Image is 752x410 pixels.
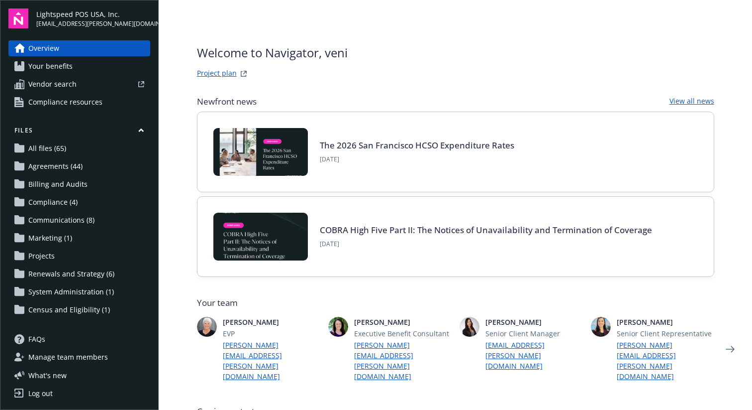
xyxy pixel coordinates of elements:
[8,230,150,246] a: Marketing (1)
[213,213,308,261] img: BLOG-Card Image - Compliance - COBRA High Five Pt 2 - 08-21-25.jpg
[8,176,150,192] a: Billing and Audits
[8,40,150,56] a: Overview
[197,44,348,62] span: Welcome to Navigator , veni
[320,155,514,164] span: [DATE]
[28,76,77,92] span: Vendor search
[28,284,114,300] span: System Administration (1)
[669,96,714,108] a: View all news
[8,248,150,264] a: Projects
[28,194,78,210] span: Compliance (4)
[354,328,452,339] span: Executive Benefit Consultant
[8,331,150,347] a: FAQs
[28,370,67,381] span: What ' s new
[36,8,150,28] button: Lightspeed POS USA, Inc.[EMAIL_ADDRESS][PERSON_NAME][DOMAIN_NAME]
[354,317,452,327] span: [PERSON_NAME]
[8,8,28,28] img: navigator-logo.svg
[8,284,150,300] a: System Administration (1)
[197,96,257,108] span: Newfront news
[8,126,150,138] button: Files
[617,328,714,339] span: Senior Client Representative
[617,340,714,382] a: [PERSON_NAME][EMAIL_ADDRESS][PERSON_NAME][DOMAIN_NAME]
[320,240,652,249] span: [DATE]
[320,224,652,236] a: COBRA High Five Part II: The Notices of Unavailability and Termination of Coverage
[28,40,59,56] span: Overview
[223,317,320,327] span: [PERSON_NAME]
[8,158,150,174] a: Agreements (44)
[8,76,150,92] a: Vendor search
[485,317,583,327] span: [PERSON_NAME]
[238,68,250,80] a: projectPlanWebsite
[28,230,72,246] span: Marketing (1)
[223,340,320,382] a: [PERSON_NAME][EMAIL_ADDRESS][PERSON_NAME][DOMAIN_NAME]
[328,317,348,337] img: photo
[28,212,94,228] span: Communications (8)
[8,194,150,210] a: Compliance (4)
[28,94,102,110] span: Compliance resources
[28,302,110,318] span: Census and Eligibility (1)
[213,128,308,176] img: BLOG+Card Image - Compliance - 2026 SF HCSO Expenditure Rates - 08-26-25.jpg
[8,349,150,365] a: Manage team members
[28,349,108,365] span: Manage team members
[617,317,714,327] span: [PERSON_NAME]
[197,317,217,337] img: photo
[8,370,83,381] button: What's new
[320,139,514,151] a: The 2026 San Francisco HCSO Expenditure Rates
[36,19,150,28] span: [EMAIL_ADDRESS][PERSON_NAME][DOMAIN_NAME]
[8,58,150,74] a: Your benefits
[197,68,237,80] a: Project plan
[354,340,452,382] a: [PERSON_NAME][EMAIL_ADDRESS][PERSON_NAME][DOMAIN_NAME]
[8,302,150,318] a: Census and Eligibility (1)
[28,248,55,264] span: Projects
[223,328,320,339] span: EVP
[28,158,83,174] span: Agreements (44)
[28,266,114,282] span: Renewals and Strategy (6)
[722,341,738,357] a: Next
[36,9,150,19] span: Lightspeed POS USA, Inc.
[591,317,611,337] img: photo
[28,58,73,74] span: Your benefits
[8,266,150,282] a: Renewals and Strategy (6)
[8,212,150,228] a: Communications (8)
[28,331,45,347] span: FAQs
[485,340,583,371] a: [EMAIL_ADDRESS][PERSON_NAME][DOMAIN_NAME]
[8,140,150,156] a: All files (65)
[8,94,150,110] a: Compliance resources
[460,317,479,337] img: photo
[28,176,88,192] span: Billing and Audits
[28,386,53,402] div: Log out
[485,328,583,339] span: Senior Client Manager
[197,297,714,309] span: Your team
[28,140,66,156] span: All files (65)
